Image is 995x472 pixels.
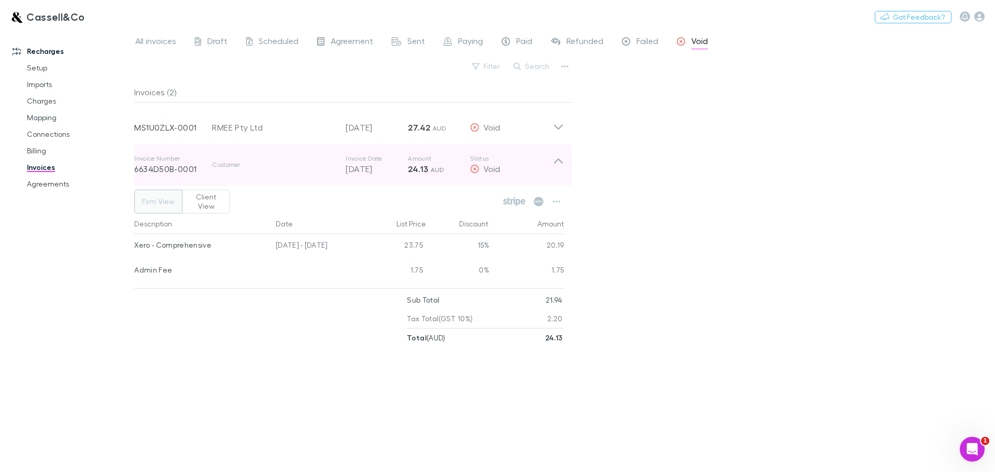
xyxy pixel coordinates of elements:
[17,126,140,142] a: Connections
[212,161,335,169] p: Customer
[134,259,267,281] div: Admin Fee
[365,259,427,284] div: 1.75
[458,36,483,49] span: Paying
[407,328,445,347] p: ( AUD )
[17,176,140,192] a: Agreements
[407,36,425,49] span: Sent
[182,190,230,213] button: Client View
[207,36,228,49] span: Draft
[408,154,470,163] p: Amount
[489,259,564,284] div: 1.75
[17,109,140,126] a: Mapping
[407,291,439,309] p: Sub Total
[408,122,430,133] strong: 27.42
[2,43,140,60] a: Recharges
[17,76,140,93] a: Imports
[135,36,176,49] span: All invoices
[408,164,428,174] strong: 24.13
[134,163,212,175] p: 6634D50B-0001
[17,60,140,76] a: Setup
[484,122,500,132] span: Void
[547,309,562,328] p: 2.20
[346,163,408,175] p: [DATE]
[272,234,365,259] div: [DATE] - [DATE]
[17,142,140,159] a: Billing
[433,124,447,132] span: AUD
[981,437,989,445] span: 1
[508,60,556,73] button: Search
[212,121,335,134] div: RMEE Pty Ltd
[10,10,22,23] img: Cassell&Co's Logo
[545,333,563,342] strong: 24.13
[17,159,140,176] a: Invoices
[431,166,445,174] span: AUD
[636,36,658,49] span: Failed
[134,190,182,213] button: Firm View
[516,36,532,49] span: Paid
[427,259,489,284] div: 0%
[259,36,298,49] span: Scheduled
[365,234,427,259] div: 23.75
[346,121,408,134] p: [DATE]
[407,333,427,342] strong: Total
[546,291,563,309] p: 21.94
[566,36,603,49] span: Refunded
[691,36,708,49] span: Void
[484,164,500,174] span: Void
[134,154,212,163] p: Invoice Number
[407,309,473,328] p: Tax Total (GST 10%)
[134,121,212,134] p: MS1U0ZLX-0001
[17,93,140,109] a: Charges
[470,154,553,163] p: Status
[346,154,408,163] p: Invoice Date
[26,10,85,23] h3: Cassell&Co
[427,234,489,259] div: 15%
[875,11,951,23] button: Got Feedback?
[960,437,985,462] iframe: Intercom live chat
[126,103,572,144] div: MS1U0ZLX-0001RMEE Pty Ltd[DATE]27.42 AUDVoid
[331,36,373,49] span: Agreement
[4,4,91,29] a: Cassell&Co
[134,234,267,256] div: Xero - Comprehensive
[489,234,564,259] div: 20.19
[467,60,506,73] button: Filter
[126,144,572,185] div: Invoice Number6634D50B-0001CustomerInvoice Date[DATE]Amount24.13 AUDStatusVoid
